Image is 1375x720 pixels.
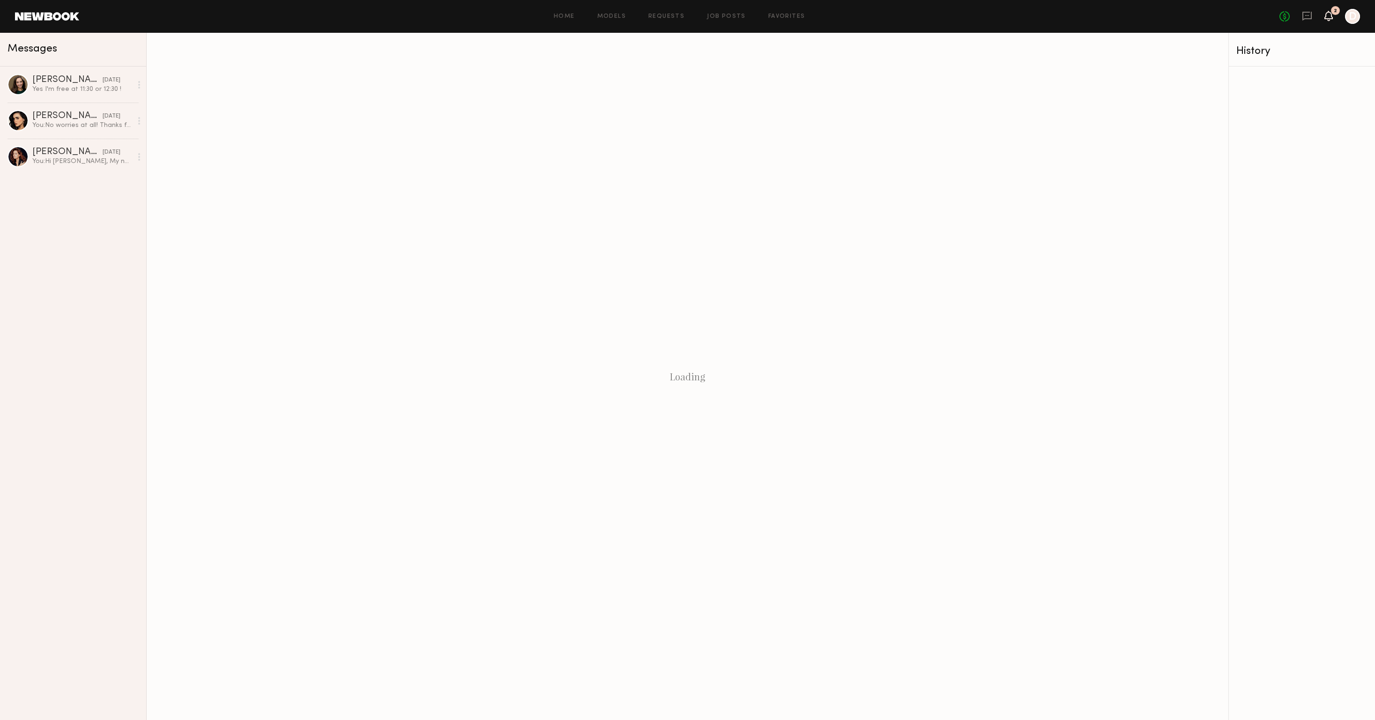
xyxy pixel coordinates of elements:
[768,14,805,20] a: Favorites
[648,14,684,20] a: Requests
[32,157,132,166] div: You: Hi [PERSON_NAME], My name is [PERSON_NAME], and I’m a Creative Director with Social House In...
[1345,9,1360,24] a: D
[707,14,746,20] a: Job Posts
[103,148,120,157] div: [DATE]
[32,148,103,157] div: [PERSON_NAME]
[32,121,132,130] div: You: No worries at all! Thanks for letting me know! 😊
[1334,8,1337,14] div: 2
[597,14,626,20] a: Models
[147,33,1228,720] div: Loading
[32,111,103,121] div: [PERSON_NAME]
[7,44,57,54] span: Messages
[103,76,120,85] div: [DATE]
[1236,46,1368,57] div: History
[554,14,575,20] a: Home
[32,75,103,85] div: [PERSON_NAME]
[32,85,132,94] div: Yes I'm free at 11:30 or 12:30 !
[103,112,120,121] div: [DATE]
